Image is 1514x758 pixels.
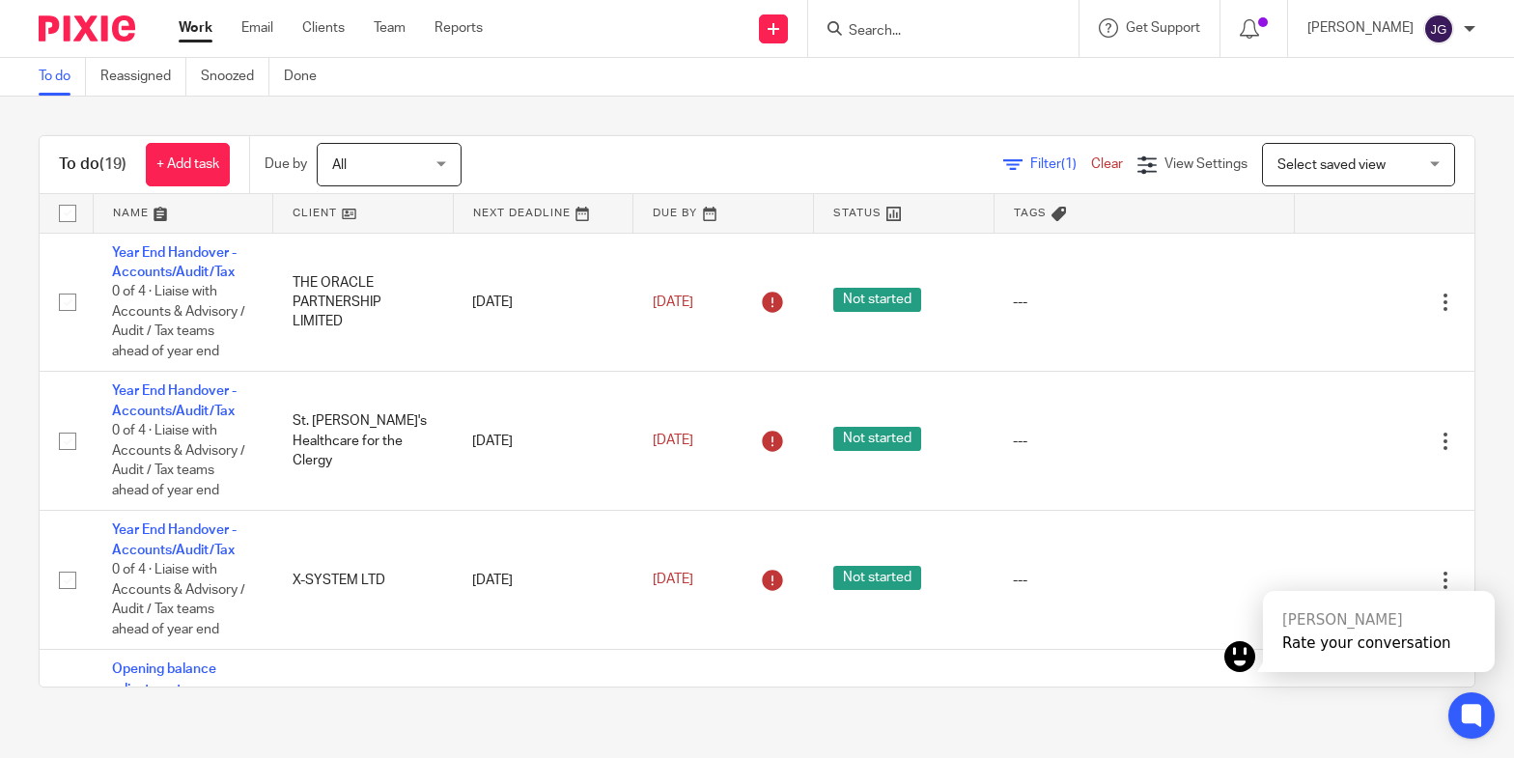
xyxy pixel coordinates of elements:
[453,372,633,511] td: [DATE]
[99,156,126,172] span: (19)
[1014,208,1047,218] span: Tags
[653,295,693,309] span: [DATE]
[1423,14,1454,44] img: svg%3E
[112,246,237,279] a: Year End Handover - Accounts/Audit/Tax
[653,435,693,448] span: [DATE]
[112,424,245,497] span: 0 of 4 · Liaise with Accounts & Advisory / Audit / Tax teams ahead of year end
[1224,641,1255,672] img: kai.png
[653,574,693,587] span: [DATE]
[847,23,1021,41] input: Search
[1277,158,1386,172] span: Select saved view
[435,18,483,38] a: Reports
[374,18,406,38] a: Team
[39,58,86,96] a: To do
[453,511,633,650] td: [DATE]
[1164,157,1248,171] span: View Settings
[1091,157,1123,171] a: Clear
[453,233,633,372] td: [DATE]
[59,154,126,175] h1: To do
[273,233,454,372] td: THE ORACLE PARTNERSHIP LIMITED
[1013,571,1275,590] div: ---
[1061,157,1077,171] span: (1)
[201,58,269,96] a: Snoozed
[332,158,347,172] span: All
[112,563,245,636] span: 0 of 4 · Liaise with Accounts & Advisory / Audit / Tax teams ahead of year end
[1013,293,1275,312] div: ---
[112,384,237,417] a: Year End Handover - Accounts/Audit/Tax
[833,566,921,590] span: Not started
[1030,157,1091,171] span: Filter
[302,18,345,38] a: Clients
[179,18,212,38] a: Work
[112,285,245,358] span: 0 of 4 · Liaise with Accounts & Advisory / Audit / Tax teams ahead of year end
[112,662,216,695] a: Opening balance adjustments
[1282,633,1475,653] div: Rate your conversation
[284,58,331,96] a: Done
[1307,18,1414,38] p: [PERSON_NAME]
[1282,610,1475,630] div: [PERSON_NAME]
[100,58,186,96] a: Reassigned
[241,18,273,38] a: Email
[833,288,921,312] span: Not started
[265,154,307,174] p: Due by
[1013,432,1275,451] div: ---
[1126,21,1200,35] span: Get Support
[273,511,454,650] td: X-SYSTEM LTD
[112,523,237,556] a: Year End Handover - Accounts/Audit/Tax
[146,143,230,186] a: + Add task
[833,427,921,451] span: Not started
[273,372,454,511] td: St. [PERSON_NAME]'s Healthcare for the Clergy
[39,15,135,42] img: Pixie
